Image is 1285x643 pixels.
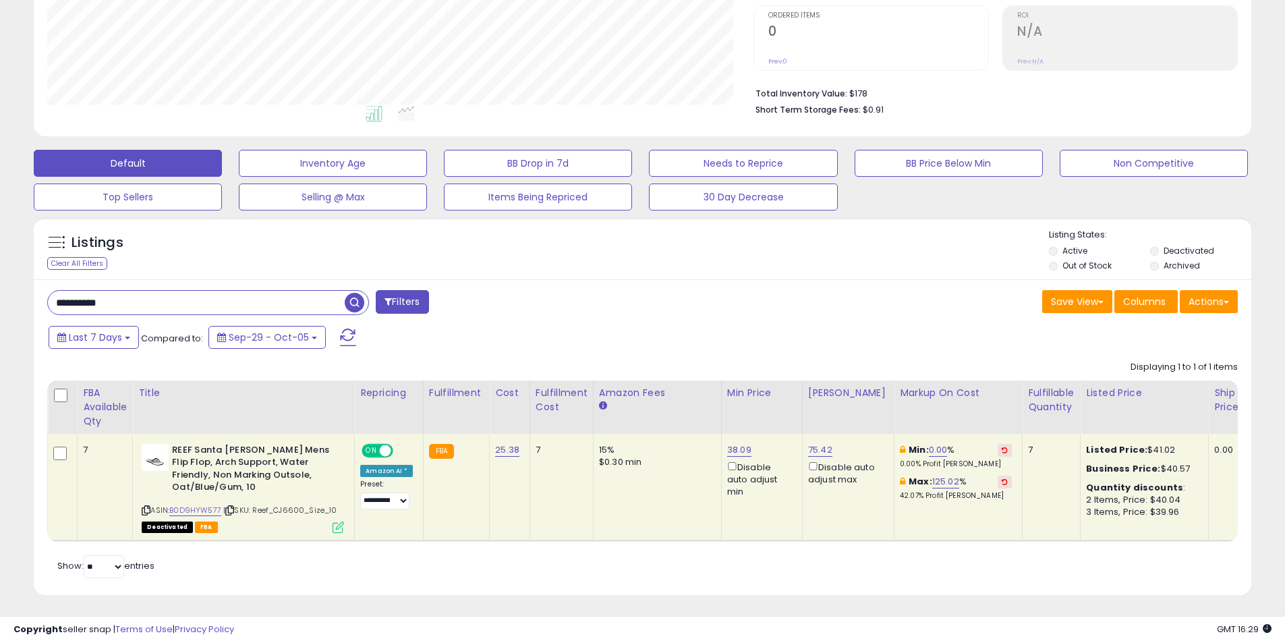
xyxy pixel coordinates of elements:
a: 25.38 [495,443,519,457]
div: [PERSON_NAME] [808,386,888,400]
b: Listed Price: [1086,443,1147,456]
button: Actions [1180,290,1238,313]
span: Last 7 Days [69,331,122,344]
span: FBA [195,522,218,533]
span: ON [363,445,380,456]
b: Total Inventory Value: [755,88,847,99]
div: Disable auto adjust max [808,459,884,486]
small: FBA [429,444,454,459]
div: 3 Items, Price: $39.96 [1086,506,1198,518]
div: % [900,444,1012,469]
span: 2025-10-13 16:29 GMT [1217,623,1272,636]
div: % [900,476,1012,501]
small: Amazon Fees. [599,400,607,412]
a: 75.42 [808,443,832,457]
li: $178 [755,84,1228,101]
div: $41.02 [1086,444,1198,456]
a: Privacy Policy [175,623,234,636]
div: 7 [1028,444,1070,456]
h2: 0 [768,24,988,42]
button: Filters [376,290,428,314]
div: 7 [536,444,583,456]
button: Last 7 Days [49,326,139,349]
div: Fulfillment [429,386,484,400]
p: 0.00% Profit [PERSON_NAME] [900,459,1012,469]
div: ASIN: [142,444,344,532]
div: seller snap | | [13,623,234,636]
button: Selling @ Max [239,184,427,211]
button: Inventory Age [239,150,427,177]
div: Ship Price [1214,386,1241,414]
a: Terms of Use [115,623,173,636]
b: Max: [909,475,932,488]
b: Quantity discounts [1086,481,1183,494]
label: Out of Stock [1062,260,1112,271]
div: 0.00 [1214,444,1236,456]
div: Listed Price [1086,386,1203,400]
button: Top Sellers [34,184,222,211]
div: Amazon Fees [599,386,716,400]
h5: Listings [72,233,123,252]
button: Needs to Reprice [649,150,837,177]
div: FBA Available Qty [83,386,127,428]
div: Clear All Filters [47,257,107,270]
label: Active [1062,245,1087,256]
p: 42.07% Profit [PERSON_NAME] [900,491,1012,501]
span: Columns [1123,295,1166,308]
b: Min: [909,443,929,456]
button: BB Drop in 7d [444,150,632,177]
div: 2 Items, Price: $40.04 [1086,494,1198,506]
a: 125.02 [932,475,959,488]
span: Show: entries [57,559,154,572]
span: OFF [391,445,413,456]
button: 30 Day Decrease [649,184,837,211]
button: Columns [1114,290,1178,313]
span: $0.91 [863,103,884,116]
div: Markup on Cost [900,386,1017,400]
div: $0.30 min [599,456,711,468]
div: Title [138,386,349,400]
div: Fulfillable Quantity [1028,386,1075,414]
button: Sep-29 - Oct-05 [208,326,326,349]
div: Disable auto adjust min [727,459,792,499]
div: Preset: [360,480,413,510]
div: Min Price [727,386,797,400]
small: Prev: N/A [1017,57,1044,65]
div: Amazon AI * [360,465,413,477]
b: REEF Santa [PERSON_NAME] Mens Flip Flop, Arch Support, Water Friendly, Non Marking Outsole, Oat/B... [172,444,336,497]
strong: Copyright [13,623,63,636]
span: Ordered Items [768,12,988,20]
h2: N/A [1017,24,1237,42]
div: Fulfillment Cost [536,386,588,414]
span: | SKU: Reef_CJ6600_Size_10 [223,505,337,515]
b: Business Price: [1086,462,1160,475]
div: Displaying 1 to 1 of 1 items [1131,361,1238,374]
span: ROI [1017,12,1237,20]
div: 7 [83,444,122,456]
label: Archived [1164,260,1200,271]
small: Prev: 0 [768,57,787,65]
button: Non Competitive [1060,150,1248,177]
div: Cost [495,386,524,400]
div: : [1086,482,1198,494]
div: $40.57 [1086,463,1198,475]
button: BB Price Below Min [855,150,1043,177]
button: Default [34,150,222,177]
button: Items Being Repriced [444,184,632,211]
th: The percentage added to the cost of goods (COGS) that forms the calculator for Min & Max prices. [894,381,1023,434]
div: Repricing [360,386,418,400]
span: Compared to: [141,332,203,345]
div: 15% [599,444,711,456]
span: All listings that are unavailable for purchase on Amazon for any reason other than out-of-stock [142,522,193,533]
img: 31eG1UdmR1L._SL40_.jpg [142,444,169,471]
button: Save View [1042,290,1112,313]
a: 0.00 [929,443,948,457]
p: Listing States: [1049,229,1251,242]
label: Deactivated [1164,245,1214,256]
span: Sep-29 - Oct-05 [229,331,309,344]
a: B0D9HYW577 [169,505,221,516]
a: 38.09 [727,443,751,457]
b: Short Term Storage Fees: [755,104,861,115]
